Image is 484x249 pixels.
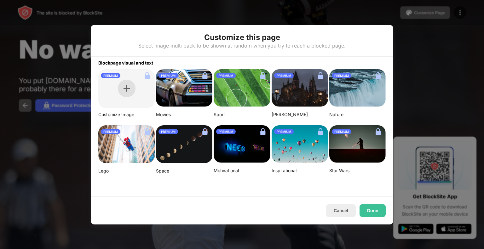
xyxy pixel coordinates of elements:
img: lock.svg [142,71,152,81]
div: Motivational [214,168,270,173]
img: linda-xu-KsomZsgjLSA-unsplash.png [156,125,212,163]
img: mehdi-messrro-gIpJwuHVwt0-unsplash-small.png [98,125,155,163]
div: PREMIUM [158,129,178,134]
img: lock.svg [258,127,268,137]
div: PREMIUM [274,129,294,134]
img: jeff-wang-p2y4T4bFws4-unsplash-small.png [214,69,270,107]
img: lock.svg [373,71,383,81]
div: PREMIUM [216,129,236,134]
img: aditya-vyas-5qUJfO4NU4o-unsplash-small.png [272,69,328,107]
button: Done [360,204,386,217]
div: PREMIUM [101,73,120,78]
div: Select Image multi pack to be shown at random when you try to reach a blocked page. [138,42,346,49]
div: Inspirational [272,168,328,173]
img: aditya-chinchure-LtHTe32r_nA-unsplash.png [329,69,386,107]
img: plus.svg [124,85,130,92]
img: ian-dooley-DuBNA1QMpPA-unsplash-small.png [272,125,328,163]
div: PREMIUM [158,73,178,78]
img: lock.svg [200,127,210,137]
div: Customize this page [204,32,280,42]
div: PREMIUM [274,73,294,78]
div: Movies [156,112,212,117]
div: Sport [214,112,270,117]
div: PREMIUM [332,129,351,134]
div: Star Wars [329,168,386,173]
div: Space [156,168,212,174]
div: Customize Image [98,112,155,117]
img: lock.svg [142,127,152,137]
img: image-22-small.png [329,125,386,163]
div: Lego [98,168,155,174]
img: alexis-fauvet-qfWf9Muwp-c-unsplash-small.png [214,125,270,163]
div: PREMIUM [216,73,236,78]
div: Blockpage visual and text [91,57,393,65]
div: [PERSON_NAME] [272,112,328,117]
img: image-26.png [156,69,212,107]
div: PREMIUM [101,129,120,134]
img: lock.svg [258,71,268,81]
img: lock.svg [315,71,326,81]
div: Nature [329,112,386,117]
div: PREMIUM [332,73,351,78]
img: lock.svg [373,127,383,137]
button: Cancel [326,204,356,217]
img: lock.svg [200,71,210,81]
img: lock.svg [315,127,326,137]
